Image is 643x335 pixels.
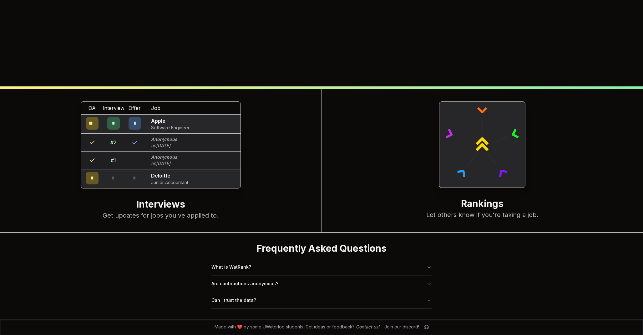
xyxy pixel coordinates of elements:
[334,210,630,219] p: Let others know if you're taking a job.
[384,324,419,330] div: Join our discord!
[151,125,190,131] p: Software Engineer
[129,104,141,112] span: Offer
[151,154,177,160] p: Anonymous
[151,117,190,125] p: Apple
[103,104,124,112] span: Interview
[151,104,160,112] span: Job
[211,276,432,292] button: Are contributions anonymous?
[111,157,116,164] div: # 1
[151,179,188,186] p: Junior Accountant
[211,259,432,275] button: What is WatRank?
[151,160,177,167] p: on [DATE]
[151,136,177,142] p: Anonymous
[334,198,630,210] h2: Rankings
[151,172,188,179] p: Deloitte
[89,104,96,112] span: OA
[13,211,309,220] p: Get updates for jobs you've applied to.
[356,324,379,329] a: Contact us!
[110,139,116,146] div: # 2
[151,142,177,149] p: on [DATE]
[211,292,432,308] button: Can I trust the data?
[13,198,309,211] h2: Interviews
[211,243,432,254] h2: Frequently Asked Questions
[215,324,379,330] span: Made with ❤️ by some UWaterloo students. Got ideas or feedback?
